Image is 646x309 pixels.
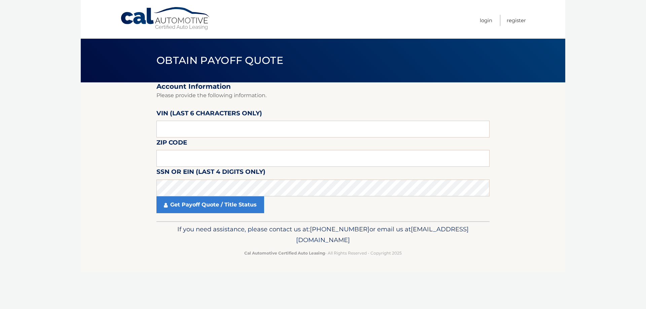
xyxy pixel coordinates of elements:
p: If you need assistance, please contact us at: or email us at [161,224,485,245]
p: Please provide the following information. [156,91,490,100]
a: Cal Automotive [120,7,211,31]
span: [PHONE_NUMBER] [310,225,369,233]
a: Login [480,15,492,26]
span: Obtain Payoff Quote [156,54,283,67]
label: Zip Code [156,138,187,150]
label: VIN (last 6 characters only) [156,108,262,121]
a: Get Payoff Quote / Title Status [156,196,264,213]
h2: Account Information [156,82,490,91]
label: SSN or EIN (last 4 digits only) [156,167,265,179]
strong: Cal Automotive Certified Auto Leasing [244,250,325,256]
a: Register [507,15,526,26]
p: - All Rights Reserved - Copyright 2025 [161,249,485,257]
